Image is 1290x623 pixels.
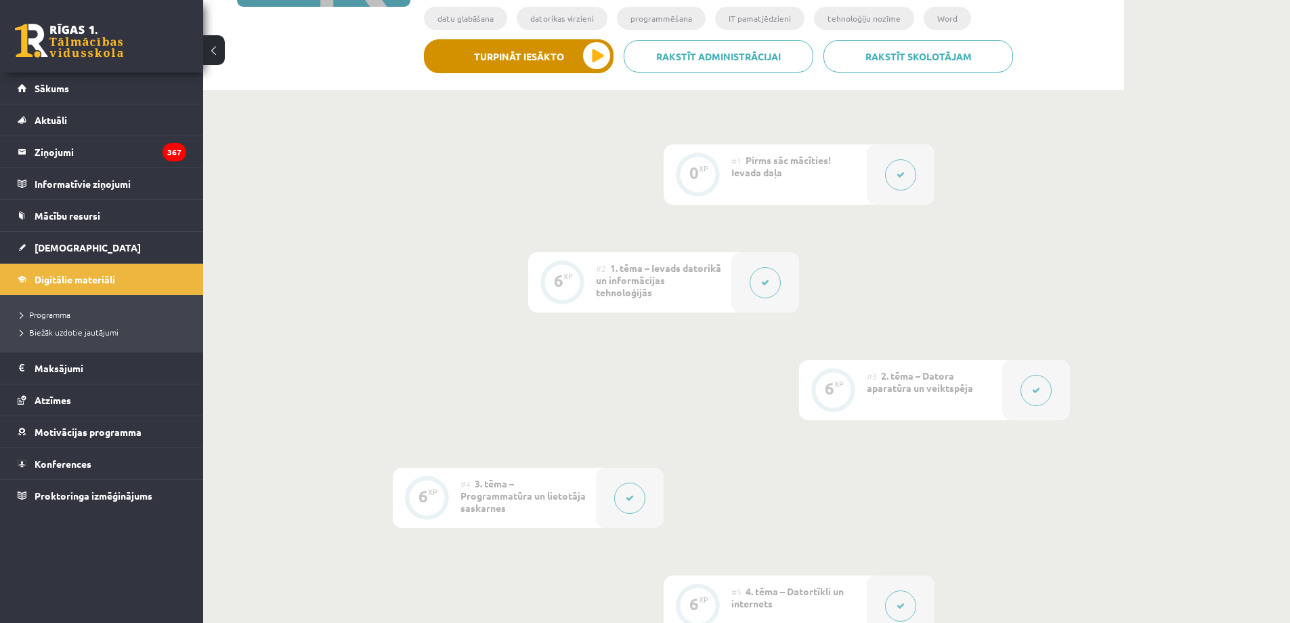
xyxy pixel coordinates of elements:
span: Aktuāli [35,114,67,126]
a: Mācību resursi [18,200,186,231]
a: [DEMOGRAPHIC_DATA] [18,232,186,263]
a: Atzīmes [18,384,186,416]
span: Digitālie materiāli [35,273,115,285]
div: 6 [554,275,563,287]
div: XP [699,596,708,603]
a: Programma [20,308,190,321]
legend: Maksājumi [35,353,186,384]
div: 6 [418,490,428,502]
li: IT pamatjēdzieni [715,7,804,30]
span: Pirms sāc mācīties! Ievada daļa [731,154,831,178]
div: XP [699,165,708,172]
span: #4 [460,479,471,489]
button: Turpināt iesākto [424,39,614,73]
div: 6 [825,382,834,395]
span: 3. tēma – Programmatūra un lietotāja saskarnes [460,477,586,514]
a: Sākums [18,73,186,104]
div: XP [563,273,573,280]
span: #2 [596,263,606,274]
a: Proktoringa izmēģinājums [18,480,186,511]
span: #1 [731,155,741,166]
div: XP [834,380,844,388]
li: tehnoloģiju nozīme [814,7,914,30]
span: Biežāk uzdotie jautājumi [20,327,119,338]
li: datu glabāšana [424,7,507,30]
legend: Informatīvie ziņojumi [35,168,186,199]
div: 6 [689,598,699,610]
li: programmēšana [617,7,706,30]
span: Programma [20,309,70,320]
a: Maksājumi [18,353,186,384]
a: Aktuāli [18,104,186,136]
a: Digitālie materiāli [18,264,186,295]
span: Mācību resursi [35,209,100,222]
span: Konferences [35,458,91,470]
div: 0 [689,167,699,179]
span: Proktoringa izmēģinājums [35,489,152,502]
a: Konferences [18,448,186,479]
li: Word [924,7,971,30]
span: #5 [731,586,741,597]
span: 2. tēma – Datora aparatūra un veiktspēja [867,369,973,394]
a: Rakstīt administrācijai [624,40,813,73]
div: XP [428,488,437,496]
a: Rakstīt skolotājam [823,40,1013,73]
span: 4. tēma – Datortīkli un internets [731,585,844,609]
span: Sākums [35,82,69,94]
li: datorikas virzieni [517,7,607,30]
legend: Ziņojumi [35,136,186,167]
span: #3 [867,371,877,382]
a: Informatīvie ziņojumi [18,168,186,199]
span: 1. tēma – Ievads datorikā un informācijas tehnoloģijās [596,262,721,298]
a: Motivācijas programma [18,416,186,447]
a: Ziņojumi367 [18,136,186,167]
span: Atzīmes [35,394,71,406]
span: [DEMOGRAPHIC_DATA] [35,241,141,254]
span: Motivācijas programma [35,426,142,438]
a: Rīgas 1. Tālmācības vidusskola [15,24,123,58]
i: 367 [163,143,186,161]
a: Biežāk uzdotie jautājumi [20,326,190,338]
